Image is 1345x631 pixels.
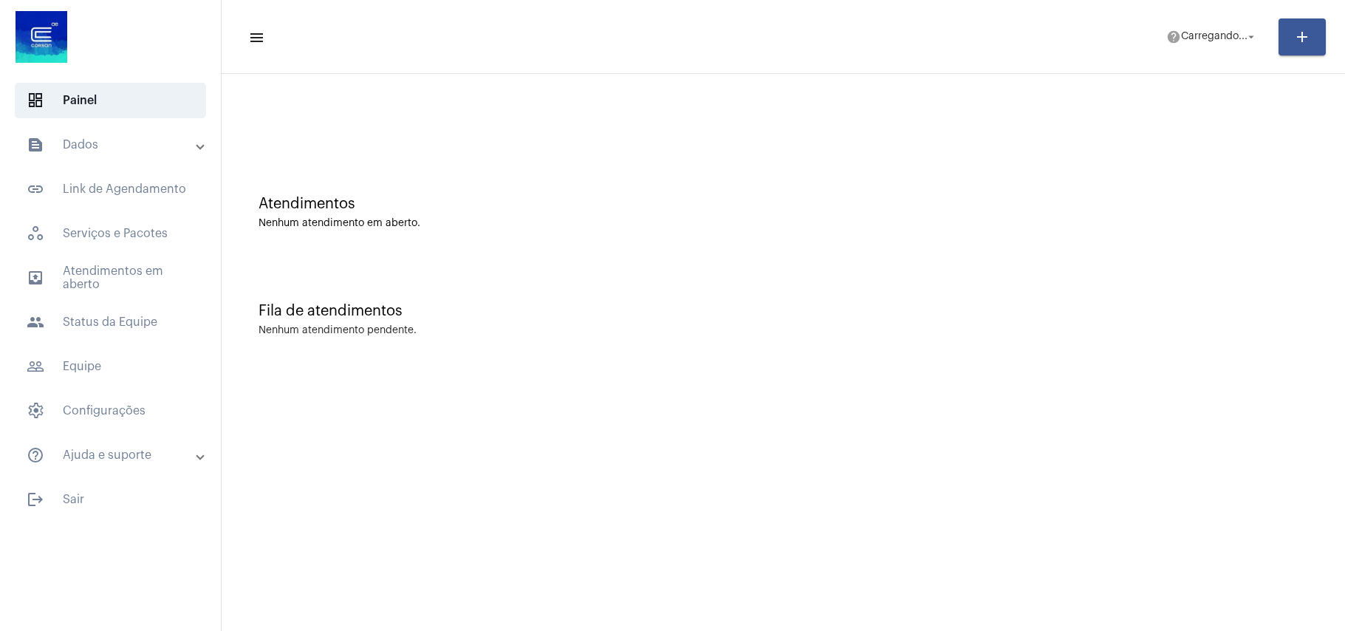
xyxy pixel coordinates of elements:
mat-panel-title: Ajuda e suporte [27,446,197,464]
span: sidenav icon [27,402,44,420]
button: Carregando... [1157,22,1267,52]
span: Equipe [15,349,206,384]
div: Fila de atendimentos [259,303,1308,319]
span: Configurações [15,393,206,429]
span: Sair [15,482,206,517]
span: Link de Agendamento [15,171,206,207]
mat-icon: arrow_drop_down [1245,30,1258,44]
span: Carregando... [1181,32,1248,42]
mat-icon: sidenav icon [27,358,44,375]
mat-icon: sidenav icon [27,136,44,154]
mat-icon: sidenav icon [27,446,44,464]
span: Painel [15,83,206,118]
span: Serviços e Pacotes [15,216,206,251]
mat-icon: sidenav icon [27,180,44,198]
mat-expansion-panel-header: sidenav iconAjuda e suporte [9,437,221,473]
mat-icon: sidenav icon [27,313,44,331]
div: Nenhum atendimento em aberto. [259,218,1308,229]
span: Atendimentos em aberto [15,260,206,296]
mat-icon: add [1293,28,1311,46]
span: sidenav icon [27,225,44,242]
span: Status da Equipe [15,304,206,340]
mat-icon: sidenav icon [248,29,263,47]
mat-icon: sidenav icon [27,491,44,508]
div: Nenhum atendimento pendente. [259,325,417,336]
img: d4669ae0-8c07-2337-4f67-34b0df7f5ae4.jpeg [12,7,71,66]
div: Atendimentos [259,196,1308,212]
span: sidenav icon [27,92,44,109]
mat-icon: sidenav icon [27,269,44,287]
mat-panel-title: Dados [27,136,197,154]
mat-expansion-panel-header: sidenav iconDados [9,127,221,163]
mat-icon: help [1166,30,1181,44]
